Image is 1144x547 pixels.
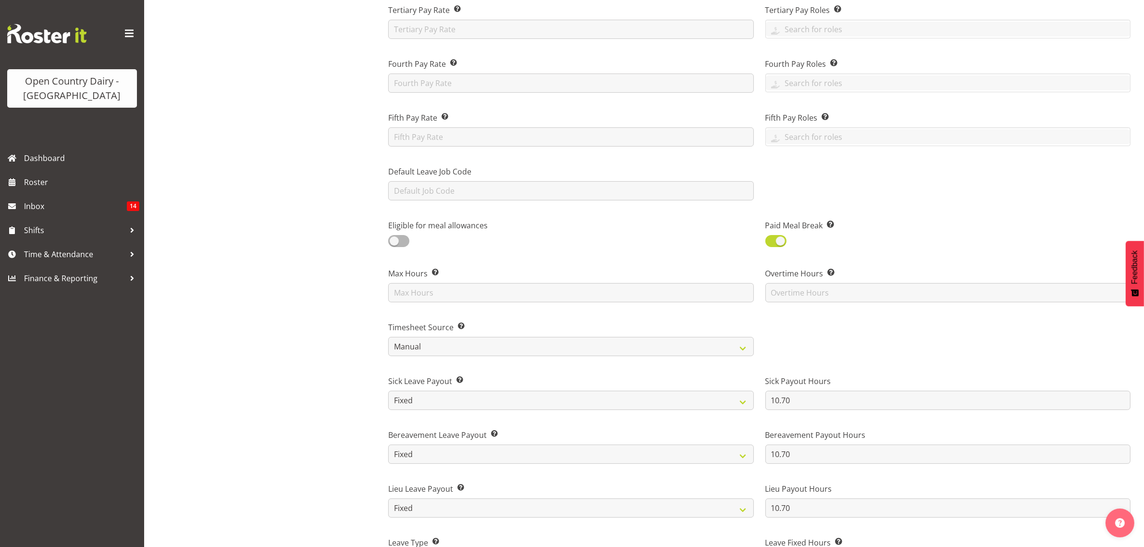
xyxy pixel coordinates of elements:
label: Default Leave Job Code [388,166,753,177]
input: Fourth Pay Rate [388,74,753,93]
span: Finance & Reporting [24,271,125,286]
span: Inbox [24,199,127,213]
div: Open Country Dairy - [GEOGRAPHIC_DATA] [17,74,127,103]
span: Shifts [24,223,125,237]
label: Fifth Pay Roles [765,112,1131,124]
input: Bereavement Payout Hours [765,445,1131,464]
button: Feedback - Show survey [1126,241,1144,306]
input: Tertiary Pay Rate [388,20,753,39]
span: Dashboard [24,151,139,165]
label: Paid Meal Break [765,220,942,231]
label: Sick Payout Hours [765,375,1131,387]
label: Lieu Leave Payout [388,483,753,495]
span: 14 [127,201,139,211]
input: Search for roles [766,22,1130,37]
input: Default Job Code [388,181,753,200]
label: Eligible for meal allowances [388,220,565,231]
label: Tertiary Pay Roles [765,4,1131,16]
input: Sick Payout Hours [765,391,1131,410]
label: Fourth Pay Rate [388,58,753,70]
img: help-xxl-2.png [1115,518,1125,528]
label: Tertiary Pay Rate [388,4,753,16]
label: Fifth Pay Rate [388,112,753,124]
label: Sick Leave Payout [388,375,753,387]
span: Feedback [1131,250,1139,284]
label: Overtime Hours [765,268,1131,279]
input: Fifth Pay Rate [388,127,753,147]
label: Lieu Payout Hours [765,483,1131,495]
span: Roster [24,175,139,189]
input: Lieu Payout Hours [765,498,1131,518]
span: Time & Attendance [24,247,125,261]
img: Rosterit website logo [7,24,86,43]
label: Timesheet Source [388,322,753,333]
label: Bereavement Leave Payout [388,429,753,441]
input: Max Hours [388,283,753,302]
input: Search for roles [766,75,1130,90]
input: Overtime Hours [765,283,1131,302]
label: Fourth Pay Roles [765,58,1131,70]
label: Bereavement Payout Hours [765,429,1131,441]
label: Max Hours [388,268,753,279]
input: Search for roles [766,129,1130,144]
